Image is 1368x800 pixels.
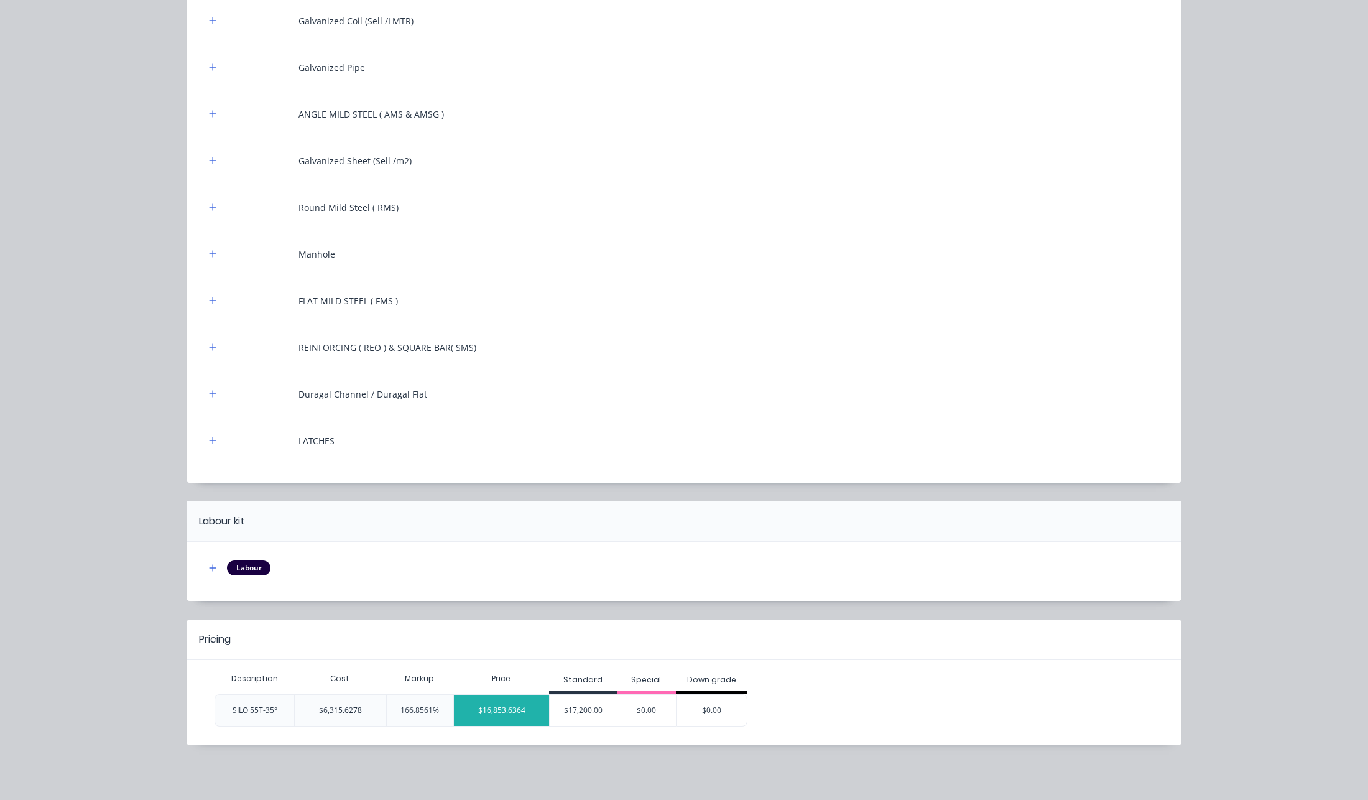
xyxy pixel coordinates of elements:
[550,695,617,726] div: $17,200.00
[298,108,444,121] div: ANGLE MILD STEEL ( AMS & AMSG )
[199,632,231,647] div: Pricing
[233,705,277,716] div: SILO 55T-35°
[294,694,386,727] div: $6,315.6278
[298,388,427,401] div: Duragal Channel / Duragal Flat
[227,560,270,575] div: Labour
[298,201,399,214] div: Round Mild Steel ( RMS)
[298,154,412,167] div: Galvanized Sheet (Sell /m2)
[453,666,549,691] div: Price
[617,695,677,726] div: $0.00
[298,434,335,447] div: LATCHES
[563,674,603,686] div: Standard
[221,663,288,694] div: Description
[386,666,454,691] div: Markup
[677,695,747,726] div: $0.00
[294,666,386,691] div: Cost
[454,695,549,726] div: $16,853.6364
[298,248,335,261] div: Manhole
[298,294,398,307] div: FLAT MILD STEEL ( FMS )
[199,514,244,529] div: Labour kit
[687,674,736,686] div: Down grade
[298,61,365,74] div: Galvanized Pipe
[298,341,476,354] div: REINFORCING ( REO ) & SQUARE BAR( SMS)
[631,674,661,686] div: Special
[386,694,454,727] div: 166.8561%
[298,14,414,27] div: Galvanized Coil (Sell /LMTR)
